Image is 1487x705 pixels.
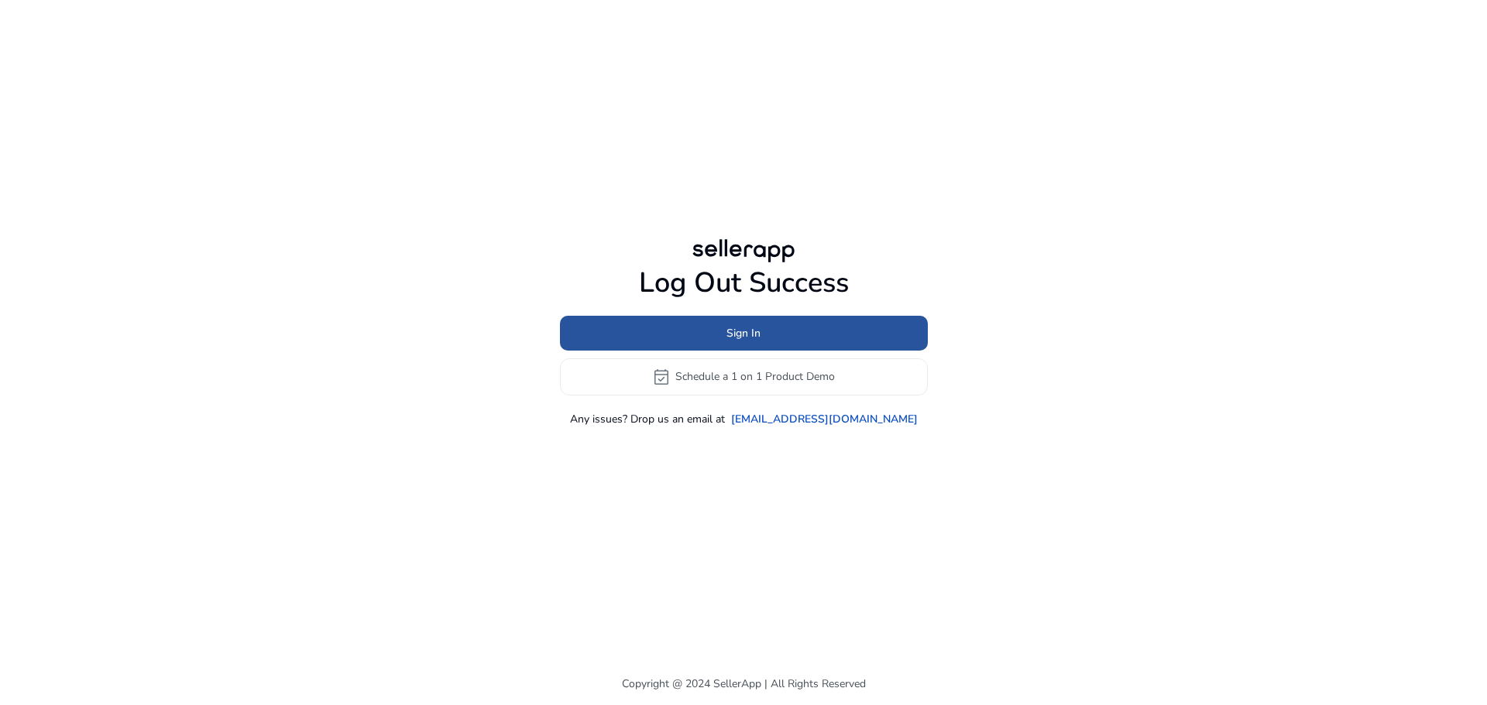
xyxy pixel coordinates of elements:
button: Sign In [560,316,928,351]
h1: Log Out Success [560,266,928,299]
a: [EMAIL_ADDRESS][DOMAIN_NAME] [731,411,918,427]
p: Any issues? Drop us an email at [570,411,725,427]
span: Sign In [726,325,761,341]
span: event_available [652,368,671,386]
button: event_availableSchedule a 1 on 1 Product Demo [560,358,928,395]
